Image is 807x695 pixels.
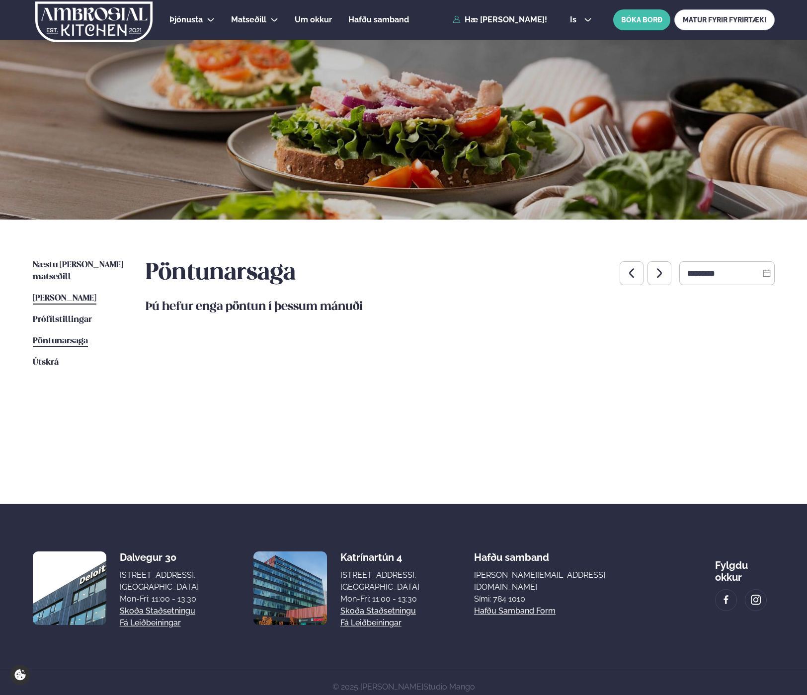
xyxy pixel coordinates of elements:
[33,259,126,283] a: Næstu [PERSON_NAME] matseðill
[750,594,761,606] img: image alt
[169,15,203,24] span: Þjónusta
[295,14,332,26] a: Um okkur
[33,261,123,281] span: Næstu [PERSON_NAME] matseðill
[570,16,579,24] span: is
[231,14,266,26] a: Matseðill
[613,9,670,30] button: BÓKA BORÐ
[33,314,92,326] a: Prófílstillingar
[33,337,88,345] span: Pöntunarsaga
[340,569,419,593] div: [STREET_ADDRESS], [GEOGRAPHIC_DATA]
[674,9,775,30] a: MATUR FYRIR FYRIRTÆKI
[332,682,475,692] span: © 2025 [PERSON_NAME]
[562,16,599,24] button: is
[716,590,736,611] a: image alt
[120,617,181,629] a: Fá leiðbeiningar
[33,335,88,347] a: Pöntunarsaga
[33,293,96,305] a: [PERSON_NAME]
[340,617,402,629] a: Fá leiðbeiningar
[35,1,154,42] img: logo
[169,14,203,26] a: Þjónusta
[721,594,731,606] img: image alt
[715,551,775,583] div: Fylgdu okkur
[295,15,332,24] span: Um okkur
[120,551,199,563] div: Dalvegur 30
[33,315,92,324] span: Prófílstillingar
[33,358,59,367] span: Útskrá
[453,15,547,24] a: Hæ [PERSON_NAME]!
[33,294,96,303] span: [PERSON_NAME]
[33,551,106,625] img: image alt
[340,593,419,605] div: Mon-Fri: 11:00 - 13:30
[745,590,766,611] a: image alt
[120,569,199,593] div: [STREET_ADDRESS], [GEOGRAPHIC_DATA]
[340,551,419,563] div: Katrínartún 4
[474,605,556,617] a: Hafðu samband form
[33,357,59,369] a: Útskrá
[340,605,416,617] a: Skoða staðsetningu
[146,259,296,287] h2: Pöntunarsaga
[474,593,660,605] p: Sími: 784 1010
[231,15,266,24] span: Matseðill
[474,569,660,593] a: [PERSON_NAME][EMAIL_ADDRESS][DOMAIN_NAME]
[474,543,549,563] span: Hafðu samband
[120,605,195,617] a: Skoða staðsetningu
[146,299,775,315] h5: Þú hefur enga pöntun í þessum mánuði
[253,551,327,625] img: image alt
[120,593,199,605] div: Mon-Fri: 11:00 - 13:30
[10,665,30,685] a: Cookie settings
[348,14,409,26] a: Hafðu samband
[423,682,475,692] a: Studio Mango
[348,15,409,24] span: Hafðu samband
